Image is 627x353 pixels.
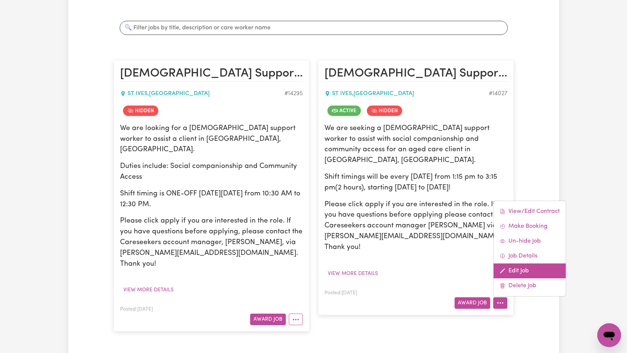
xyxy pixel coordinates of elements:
a: View/Edit Contract [494,204,566,219]
a: Make Booking [494,219,566,234]
span: Posted: [DATE] [324,291,357,295]
p: We are looking for a [DEMOGRAPHIC_DATA] support worker to assist a client in [GEOGRAPHIC_DATA], [... [120,123,303,155]
a: Job Details [494,249,566,263]
p: Shift timings will be every [DATE] from 1:15 pm to 3:15 pm(2 hours), starting [DATE] to [DATE]! [324,172,507,194]
a: Un-hide Job [494,234,566,249]
button: View more details [120,284,177,296]
span: Posted: [DATE] [120,307,153,312]
p: Please click apply if you are interested in the role. If you have questions before applying, plea... [120,216,303,269]
button: More options [493,297,507,309]
button: View more details [324,268,381,279]
p: Shift timing is ONE-OFF [DATE][DATE] from 10:30 AM to 12:30 PM. [120,189,303,210]
div: Job ID #14295 [284,89,303,98]
button: Award Job [455,297,490,309]
div: More options [493,201,566,297]
a: Edit Job [494,263,566,278]
h2: Male Support Worker Needed Every Tuesday In St Ives, NSW [324,67,507,81]
iframe: Button to launch messaging window [597,323,621,347]
span: Job is active [327,106,361,116]
h2: Male Support Worker Needed ONE OFF in St Ives, NSW [120,67,303,81]
p: Duties include: Social companionship and Community Access [120,161,303,183]
button: More options [289,314,303,325]
button: Award Job [250,314,286,325]
p: Please click apply if you are interested in the role. If you have questions before applying pleas... [324,200,507,253]
div: Job ID #14027 [489,89,507,98]
div: ST IVES , [GEOGRAPHIC_DATA] [324,89,489,98]
input: 🔍 Filter jobs by title, description or care worker name [120,21,508,35]
span: Job is hidden [123,106,158,116]
p: We are seeking a [DEMOGRAPHIC_DATA] support worker to assist with social companionship and commun... [324,123,507,166]
span: Job is hidden [367,106,402,116]
a: Delete Job [494,278,566,293]
div: ST IVES , [GEOGRAPHIC_DATA] [120,89,284,98]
